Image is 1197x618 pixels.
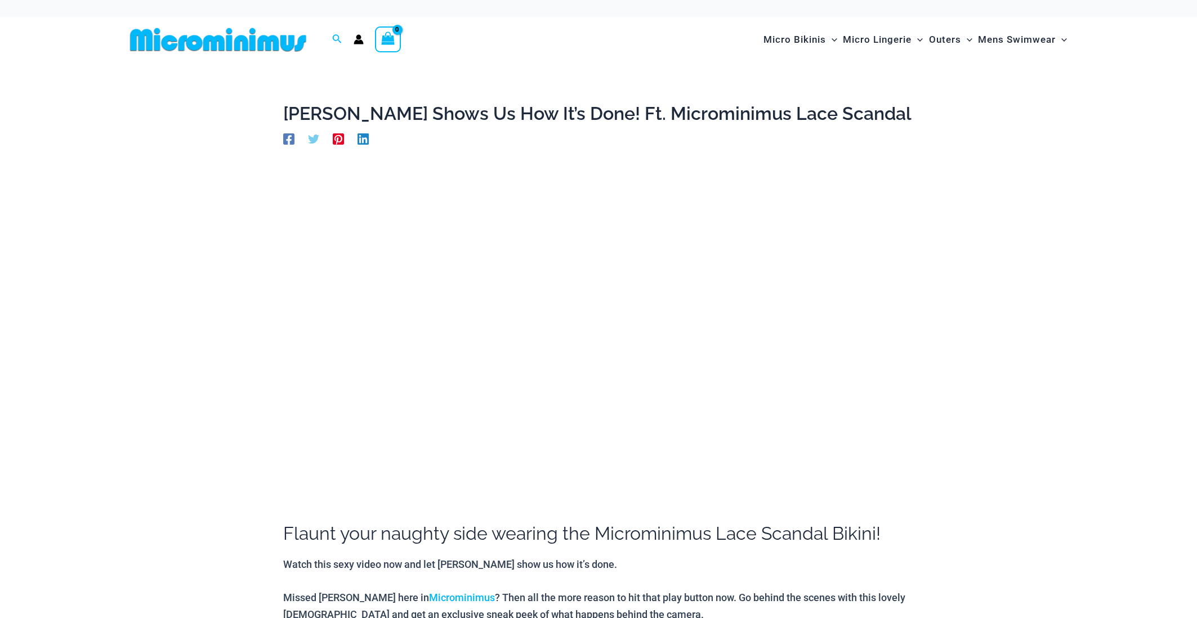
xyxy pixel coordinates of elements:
span: Micro Lingerie [843,25,912,54]
span: Menu Toggle [826,25,837,54]
a: OutersMenu ToggleMenu Toggle [926,23,975,57]
a: Micro LingerieMenu ToggleMenu Toggle [840,23,926,57]
a: Pinterest [333,132,344,145]
span: Outers [929,25,961,54]
h1: [PERSON_NAME] Shows Us How It’s Done! Ft. Microminimus Lace Scandal [283,103,914,124]
a: Search icon link [332,33,342,47]
span: Mens Swimwear [978,25,1056,54]
a: View Shopping Cart, empty [375,26,401,52]
a: Twitter [308,132,319,145]
nav: Site Navigation [759,21,1071,59]
span: Menu Toggle [912,25,923,54]
a: Micro BikinisMenu ToggleMenu Toggle [761,23,840,57]
span: Menu Toggle [961,25,972,54]
a: Mens SwimwearMenu ToggleMenu Toggle [975,23,1070,57]
a: Facebook [283,132,294,145]
span: Menu Toggle [1056,25,1067,54]
a: Account icon link [354,34,364,44]
span: Micro Bikinis [763,25,826,54]
a: Linkedin [358,132,369,145]
span: Flaunt your naughty side wearing the Microminimus Lace Scandal Bikini! [283,523,881,544]
a: Microminimus [429,592,495,603]
img: MM SHOP LOGO FLAT [126,27,311,52]
span: Watch this sexy video now and let [PERSON_NAME] show us how it’s done. [283,558,617,570]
